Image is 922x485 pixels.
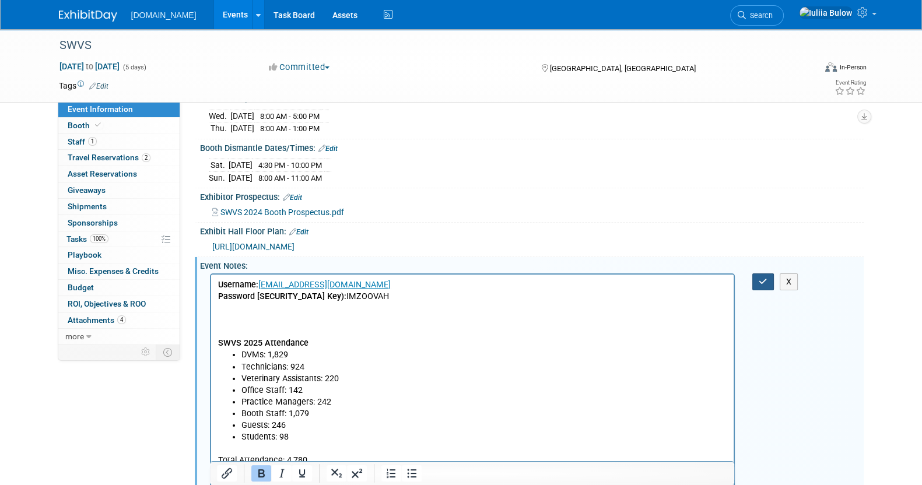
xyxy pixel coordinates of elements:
a: Playbook [58,247,180,263]
b: SWVS 2025 Attendance [7,64,97,73]
body: Rich Text Area. Press ALT-0 for help. [6,5,517,192]
span: Misc. Expenses & Credits [68,266,159,276]
a: Booth [58,118,180,133]
button: X [780,273,798,290]
a: Search [730,5,784,26]
td: [DATE] [230,110,254,122]
span: ROI, Objectives & ROO [68,299,146,308]
button: Numbered list [381,465,401,482]
button: Committed [265,61,334,73]
td: Thu. [209,122,230,135]
span: 8:00 AM - 5:00 PM [260,112,320,121]
span: [DOMAIN_NAME] [131,10,197,20]
a: [EMAIL_ADDRESS][DOMAIN_NAME] [47,5,180,15]
button: Bold [251,465,271,482]
a: Staff1 [58,134,180,150]
div: Event Notes: [200,257,864,272]
div: SWVS [55,35,798,56]
span: 2 [142,153,150,162]
a: Edit [289,228,308,236]
div: Event Rating [834,80,865,86]
div: Exhibit Hall Floor Plan: [200,223,864,238]
iframe: Rich Text Area [211,275,734,466]
div: Event Format [746,61,867,78]
td: Sun. [209,171,229,184]
button: Insert/edit link [217,465,237,482]
span: 4:30 PM - 10:00 PM [258,161,322,170]
a: Giveaways [58,182,180,198]
button: Underline [292,465,312,482]
li: Guests: 246 [30,145,517,157]
span: [GEOGRAPHIC_DATA], [GEOGRAPHIC_DATA] [550,64,696,73]
span: Sponsorships [68,218,118,227]
span: more [65,332,84,341]
button: Superscript [347,465,367,482]
span: Tasks [66,234,108,244]
li: Practice Managers: 242 [30,122,517,133]
a: Asset Reservations [58,166,180,182]
a: Edit [89,82,108,90]
p: Total Attendance: 4,780 [7,168,517,192]
span: Playbook [68,250,101,259]
td: Toggle Event Tabs [156,345,180,360]
span: 100% [90,234,108,243]
img: Format-Inperson.png [825,62,837,72]
span: 8:00 AM - 1:00 PM [260,124,320,133]
td: [DATE] [229,171,253,184]
a: Budget [58,280,180,296]
td: Tags [59,80,108,92]
a: Sponsorships [58,215,180,231]
a: ROI, Objectives & ROO [58,296,180,312]
span: Staff [68,137,97,146]
span: Giveaways [68,185,106,195]
span: Attachments [68,315,126,325]
button: Bullet list [402,465,422,482]
span: Search [746,11,773,20]
li: Veterinary Assistants: 220 [30,99,517,110]
a: [URL][DOMAIN_NAME] [212,242,295,251]
td: [DATE] [230,122,254,135]
li: Technicians: 924 [30,87,517,99]
span: Event Information [68,104,133,114]
span: [DATE] [DATE] [59,61,120,72]
img: Iuliia Bulow [799,6,853,19]
a: Attachments4 [58,312,180,328]
p: IMZOOVAH [7,5,517,28]
span: Travel Reservations [68,153,150,162]
a: Tasks100% [58,231,180,247]
a: more [58,329,180,345]
a: Edit [318,145,338,153]
a: Shipments [58,199,180,215]
a: Travel Reservations2 [58,150,180,166]
span: Asset Reservations [68,169,137,178]
div: Exhibitor Prospectus: [200,188,864,203]
i: Booth reservation complete [95,122,101,128]
td: Personalize Event Tab Strip [136,345,156,360]
td: Sat. [209,159,229,172]
td: [DATE] [229,159,253,172]
b: Username: [7,5,47,15]
a: Misc. Expenses & Credits [58,263,180,279]
span: Shipments [68,202,107,211]
button: Subscript [327,465,346,482]
div: In-Person [839,63,866,72]
span: to [84,62,95,71]
span: (5 days) [122,64,146,71]
li: Booth Staff: 1,079 [30,133,517,145]
img: ExhibitDay [59,10,117,22]
span: Booth [68,121,103,130]
li: Office Staff: 142 [30,110,517,122]
li: Students: 98 [30,157,517,168]
span: 1 [88,137,97,146]
a: Event Information [58,101,180,117]
a: SWVS 2024 Booth Prospectus.pdf [212,208,344,217]
span: 4 [117,315,126,324]
li: DVMs: 1,829 [30,75,517,86]
b: Password [SECURITY_DATA] Key): [7,17,135,27]
span: Budget [68,283,94,292]
a: Edit [283,194,302,202]
span: 8:00 AM - 11:00 AM [258,174,322,182]
span: SWVS 2024 Booth Prospectus.pdf [220,208,344,217]
td: Wed. [209,110,230,122]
